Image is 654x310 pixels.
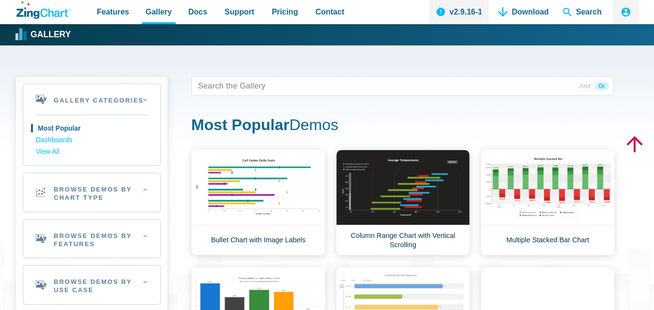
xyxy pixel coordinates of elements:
[316,5,345,18] span: Contact
[16,28,71,42] a: Gallery
[191,115,614,137] h1: Demos
[30,30,71,39] strong: Gallery
[191,116,289,133] strong: Most Popular
[576,82,594,90] span: And
[272,5,298,18] span: Pricing
[23,84,160,115] h2: Gallery Categories
[336,149,470,255] a: Column Range Chart with Vertical Scrolling
[16,1,71,19] a: ZingChart Logo. Click to return to the homepage
[23,173,160,212] h2: Browse Demos By Chart Type
[36,123,148,134] a: Most Popular
[23,266,160,304] h2: Browse Demos By Use Case
[225,5,254,18] span: Support
[481,149,615,255] a: Multiple Stacked Bar Chart
[36,146,148,158] a: View All
[191,149,325,255] a: Bullet Chart with Image Labels
[188,5,207,18] span: Docs
[594,82,609,90] span: Or
[97,5,129,18] span: Features
[36,134,148,146] a: Dashboards
[146,5,172,18] span: Gallery
[23,220,160,258] h2: Browse Demos By Features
